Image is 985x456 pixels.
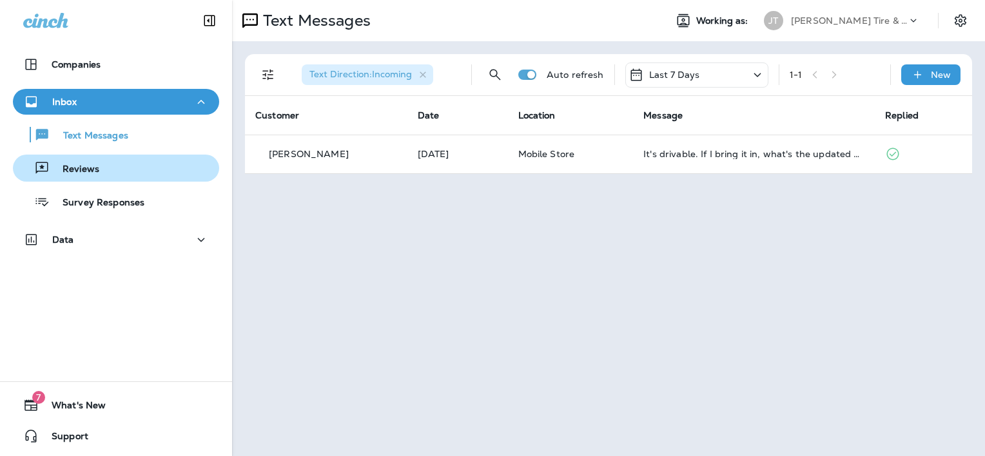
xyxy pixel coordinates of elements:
span: Customer [255,109,299,121]
button: 7What's New [13,392,219,418]
p: Inbox [52,97,77,107]
span: What's New [39,400,106,415]
p: Data [52,234,74,245]
span: Location [518,109,556,121]
div: It's drivable. If I bring it in, what's the updated quote? [643,149,864,159]
button: Companies [13,52,219,77]
p: [PERSON_NAME] [269,149,349,159]
button: Survey Responses [13,188,219,215]
span: Working as: [696,15,751,26]
p: Text Messages [50,130,128,142]
button: Filters [255,62,281,88]
button: Inbox [13,89,219,115]
button: Settings [949,9,972,32]
span: 7 [32,391,45,404]
span: Message [643,109,683,121]
p: Survey Responses [50,197,144,209]
button: Search Messages [482,62,508,88]
button: Collapse Sidebar [191,8,228,33]
span: Text Direction : Incoming [309,68,412,80]
button: Reviews [13,155,219,182]
p: Reviews [50,164,99,176]
span: Support [39,431,88,446]
p: Last 7 Days [649,70,700,80]
div: JT [764,11,783,30]
p: Companies [52,59,101,70]
span: Replied [885,109,919,121]
div: 1 - 1 [790,70,802,80]
p: New [931,70,951,80]
div: Text Direction:Incoming [302,64,433,85]
p: Auto refresh [547,70,604,80]
button: Data [13,227,219,252]
button: Text Messages [13,121,219,148]
button: Support [13,423,219,449]
span: Mobile Store [518,148,575,160]
span: Date [418,109,440,121]
p: [PERSON_NAME] Tire & Auto [791,15,907,26]
p: Sep 24, 2025 09:59 AM [418,149,498,159]
p: Text Messages [258,11,371,30]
